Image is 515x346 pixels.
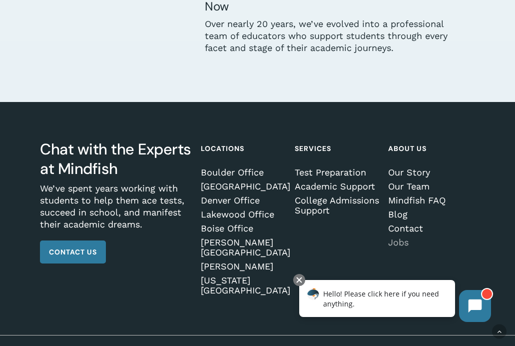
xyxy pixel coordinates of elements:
a: Boise Office [201,223,286,233]
h3: Chat with the Experts at Mindfish [40,139,192,178]
a: Contact Us [40,240,106,263]
a: Jobs [388,237,473,247]
h4: Locations [201,139,286,157]
a: [PERSON_NAME][GEOGRAPHIC_DATA] [201,237,286,257]
a: [GEOGRAPHIC_DATA] [201,181,286,191]
a: Test Preparation [295,167,380,177]
a: Lakewood Office [201,209,286,219]
p: We’ve spent years working with students to help them ace tests, succeed in school, and manifest t... [40,182,192,240]
a: Boulder Office [201,167,286,177]
h4: About Us [388,139,473,157]
a: [PERSON_NAME] [201,261,286,271]
a: Academic Support [295,181,380,191]
a: Mindfish FAQ [388,195,473,205]
a: Our Story [388,167,473,177]
a: Blog [388,209,473,219]
a: [US_STATE][GEOGRAPHIC_DATA] [201,275,286,295]
a: Our Team [388,181,473,191]
h4: Services [295,139,380,157]
a: Contact [388,223,473,233]
iframe: Chatbot [289,272,501,332]
span: Contact Us [49,247,97,257]
p: Over nearly 20 years, we’ve evolved into a professional team of educators who support students th... [205,18,458,54]
a: Denver Office [201,195,286,205]
a: College Admissions Support [295,195,380,215]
